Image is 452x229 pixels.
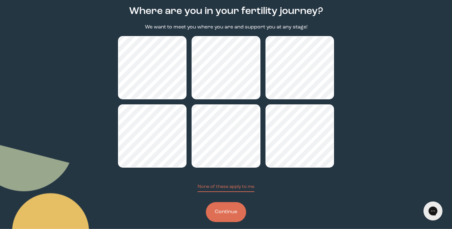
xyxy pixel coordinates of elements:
iframe: Gorgias live chat messenger [420,199,446,223]
p: We want to meet you where you are and support you at any stage! [145,24,307,31]
h2: Where are you in your fertility journey? [129,4,323,19]
button: Continue [206,202,246,222]
button: None of these apply to me [198,183,254,192]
